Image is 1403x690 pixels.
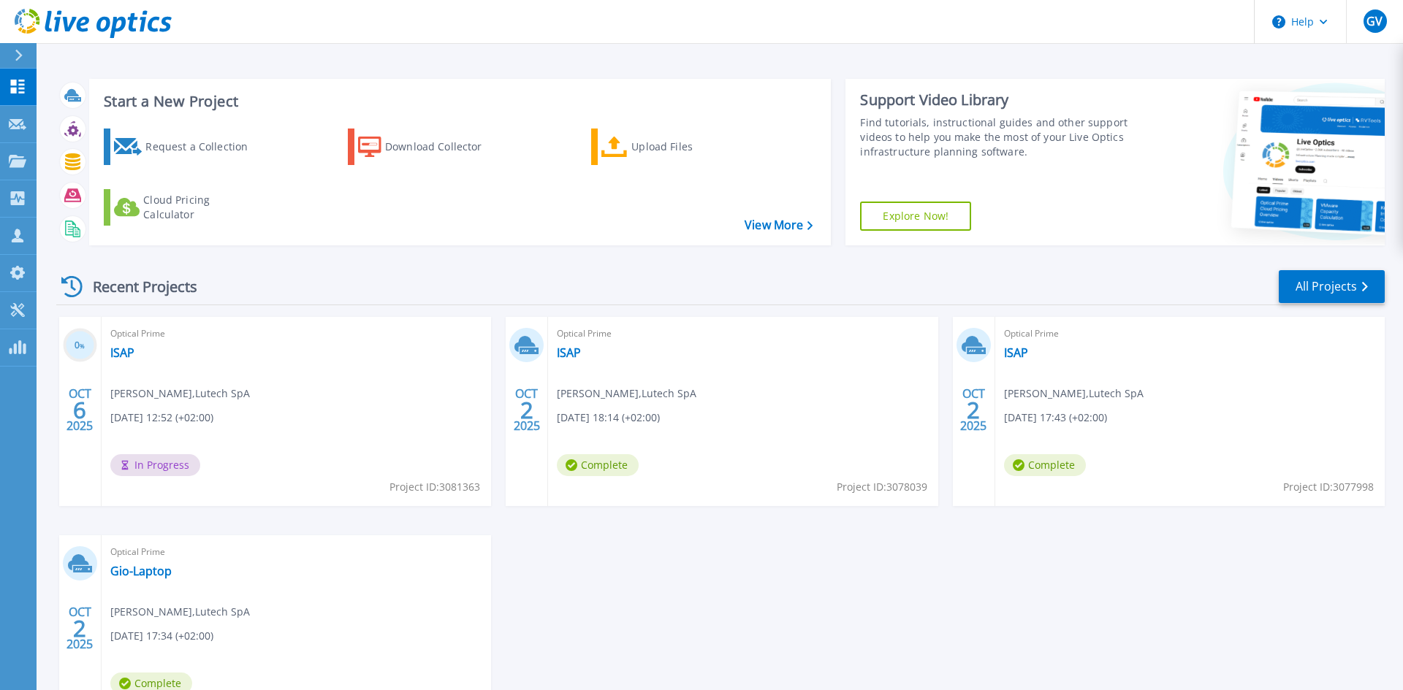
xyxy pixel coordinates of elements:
span: [DATE] 12:52 (+02:00) [110,410,213,426]
a: Upload Files [591,129,754,165]
span: [DATE] 17:34 (+02:00) [110,628,213,644]
span: 2 [520,404,533,416]
span: [PERSON_NAME] , Lutech SpA [1004,386,1144,402]
span: [PERSON_NAME] , Lutech SpA [110,386,250,402]
span: Optical Prime [557,326,929,342]
h3: 0 [63,337,97,354]
div: Find tutorials, instructional guides and other support videos to help you make the most of your L... [860,115,1135,159]
span: 2 [73,622,86,635]
span: GV [1366,15,1383,27]
span: In Progress [110,454,200,476]
span: [DATE] 18:14 (+02:00) [557,410,660,426]
span: [PERSON_NAME] , Lutech SpA [557,386,696,402]
div: Upload Files [631,132,748,161]
div: Recent Projects [56,269,217,304]
a: Request a Collection [104,129,267,165]
a: ISAP [110,345,134,360]
a: View More [745,218,813,232]
span: 6 [73,404,86,416]
div: Request a Collection [145,132,262,161]
a: All Projects [1279,270,1385,303]
span: Optical Prime [1004,326,1376,342]
span: Optical Prime [110,326,482,342]
span: [DATE] 17:43 (+02:00) [1004,410,1107,426]
div: OCT 2025 [959,383,987,437]
span: Project ID: 3077998 [1283,479,1374,495]
a: ISAP [557,345,581,360]
div: OCT 2025 [66,383,94,437]
span: % [80,342,85,350]
a: ISAP [1004,345,1028,360]
span: Complete [557,454,639,476]
div: Download Collector [385,132,502,161]
div: OCT 2025 [66,602,94,655]
div: OCT 2025 [513,383,541,437]
a: Cloud Pricing Calculator [104,189,267,226]
span: Project ID: 3078039 [837,479,927,495]
span: 2 [967,404,980,416]
span: Complete [1004,454,1086,476]
span: [PERSON_NAME] , Lutech SpA [110,604,250,620]
h3: Start a New Project [104,93,813,110]
a: Download Collector [348,129,511,165]
div: Support Video Library [860,91,1135,110]
a: Gio-Laptop [110,564,172,578]
a: Explore Now! [860,202,971,231]
span: Optical Prime [110,544,482,560]
span: Project ID: 3081363 [389,479,480,495]
div: Cloud Pricing Calculator [143,193,260,222]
